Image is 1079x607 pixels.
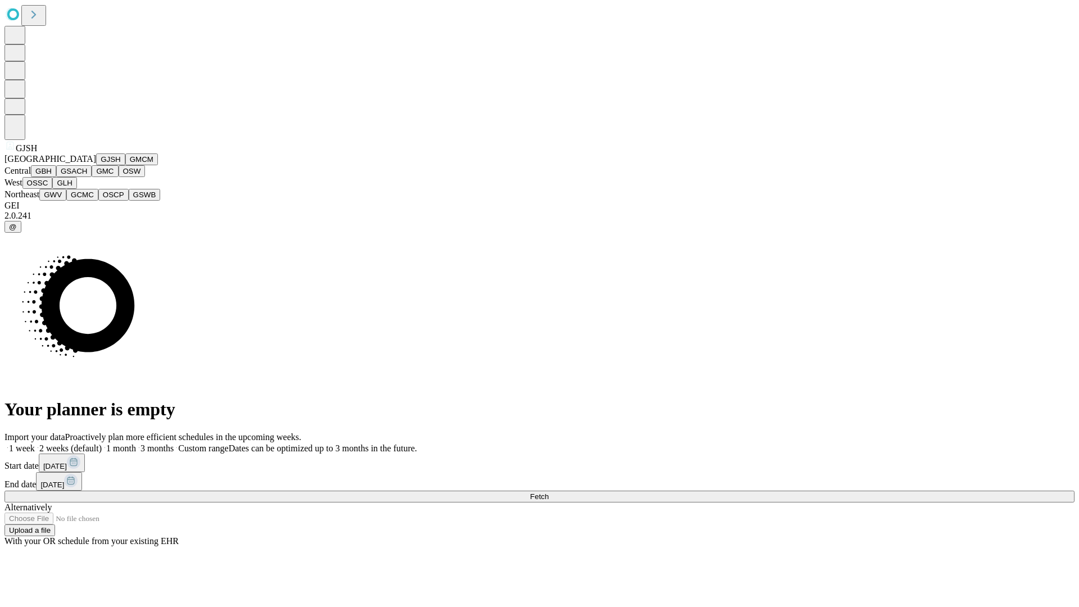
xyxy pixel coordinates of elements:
[4,166,31,175] span: Central
[129,189,161,201] button: GSWB
[125,153,158,165] button: GMCM
[65,432,301,442] span: Proactively plan more efficient schedules in the upcoming weeks.
[119,165,146,177] button: OSW
[530,492,548,501] span: Fetch
[9,223,17,231] span: @
[4,524,55,536] button: Upload a file
[4,154,96,164] span: [GEOGRAPHIC_DATA]
[39,443,102,453] span: 2 weeks (default)
[4,211,1075,221] div: 2.0.241
[178,443,228,453] span: Custom range
[56,165,92,177] button: GSACH
[4,454,1075,472] div: Start date
[4,178,22,187] span: West
[22,177,53,189] button: OSSC
[4,432,65,442] span: Import your data
[16,143,37,153] span: GJSH
[4,536,179,546] span: With your OR schedule from your existing EHR
[9,443,35,453] span: 1 week
[229,443,417,453] span: Dates can be optimized up to 3 months in the future.
[4,399,1075,420] h1: Your planner is empty
[4,189,39,199] span: Northeast
[140,443,174,453] span: 3 months
[92,165,118,177] button: GMC
[39,454,85,472] button: [DATE]
[96,153,125,165] button: GJSH
[66,189,98,201] button: GCMC
[36,472,82,491] button: [DATE]
[4,472,1075,491] div: End date
[4,221,21,233] button: @
[98,189,129,201] button: OSCP
[39,189,66,201] button: GWV
[52,177,76,189] button: GLH
[40,481,64,489] span: [DATE]
[4,491,1075,502] button: Fetch
[43,462,67,470] span: [DATE]
[31,165,56,177] button: GBH
[4,502,52,512] span: Alternatively
[106,443,136,453] span: 1 month
[4,201,1075,211] div: GEI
